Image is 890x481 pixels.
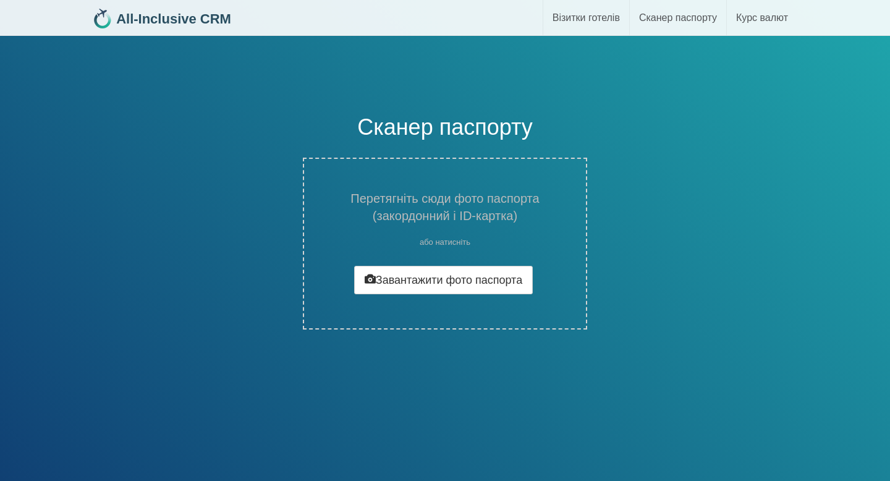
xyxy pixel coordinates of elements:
p: або натисніть [335,236,555,248]
img: 32x32.png [93,9,112,28]
h1: Сканер паспорту [303,115,587,140]
button: Завантажити фото паспорта [354,266,533,294]
b: All-Inclusive CRM [116,11,231,27]
h3: Перетягніть сюди фото паспорта (закордонний і ID-картка) [335,190,555,224]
